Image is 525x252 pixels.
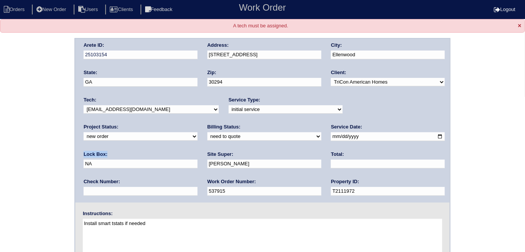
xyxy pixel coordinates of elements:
label: Check Number: [84,178,120,185]
label: Total: [331,151,344,158]
label: Site Super: [207,151,234,158]
li: Clients [105,5,139,15]
li: New Order [32,5,72,15]
label: City: [331,42,342,49]
label: Client: [331,69,346,76]
label: State: [84,69,97,76]
label: Zip: [207,69,217,76]
a: New Order [32,6,72,12]
span: × [518,22,522,29]
label: Address: [207,42,229,49]
label: Lock Box: [84,151,108,158]
label: Service Date: [331,124,362,130]
label: Property ID: [331,178,359,185]
li: Feedback [141,5,179,15]
li: Users [74,5,104,15]
a: Logout [494,6,516,12]
span: Close [518,22,522,29]
a: Clients [105,6,139,12]
a: Users [74,6,104,12]
input: Enter a location [207,51,321,59]
label: Billing Status: [207,124,240,130]
label: Arete ID: [84,42,104,49]
label: Tech: [84,97,96,103]
label: Instructions: [83,210,113,217]
label: Work Order Number: [207,178,256,185]
label: Project Status: [84,124,119,130]
label: Service Type: [229,97,261,103]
